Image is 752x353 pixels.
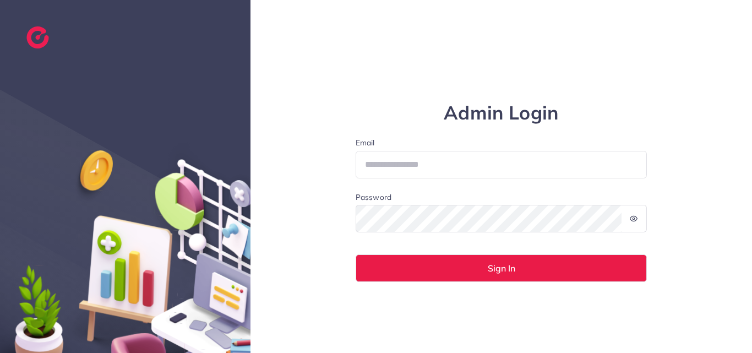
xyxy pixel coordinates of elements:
[356,102,647,124] h1: Admin Login
[356,254,647,282] button: Sign In
[488,264,515,273] span: Sign In
[356,192,391,203] label: Password
[26,26,49,48] img: logo
[356,137,647,148] label: Email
